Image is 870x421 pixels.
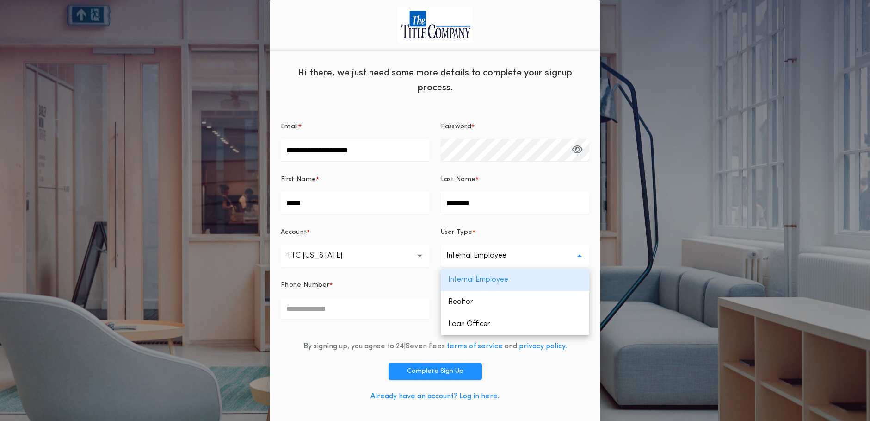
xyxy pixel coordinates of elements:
p: User Type [441,228,473,237]
input: Email* [281,139,430,161]
button: TTC [US_STATE] [281,245,430,267]
a: Already have an account? Log in here. [370,393,500,400]
div: Hi there, we just need some more details to complete your signup process. [270,58,600,100]
button: Complete Sign Up [389,363,482,380]
input: First Name* [281,192,430,214]
a: privacy policy. [519,343,567,350]
p: Email [281,122,298,132]
p: Realtor [441,291,590,313]
button: Password* [572,139,583,161]
p: Loan Officer [441,313,590,335]
p: Password [441,122,472,132]
input: Last Name* [441,192,590,214]
p: First Name [281,175,316,184]
input: Phone Number* [281,297,430,320]
a: terms of service [447,343,503,350]
ul: Internal Employee [441,269,590,335]
input: Password* [441,139,590,161]
p: Account [281,228,307,237]
p: Internal Employee [446,250,521,261]
button: Internal Employee [441,245,590,267]
p: Last Name [441,175,476,184]
p: Phone Number [281,281,329,290]
p: Internal Employee [441,269,590,291]
p: TTC [US_STATE] [286,250,357,261]
div: By signing up, you agree to 24|Seven Fees and [303,341,567,352]
img: logo [397,7,473,43]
